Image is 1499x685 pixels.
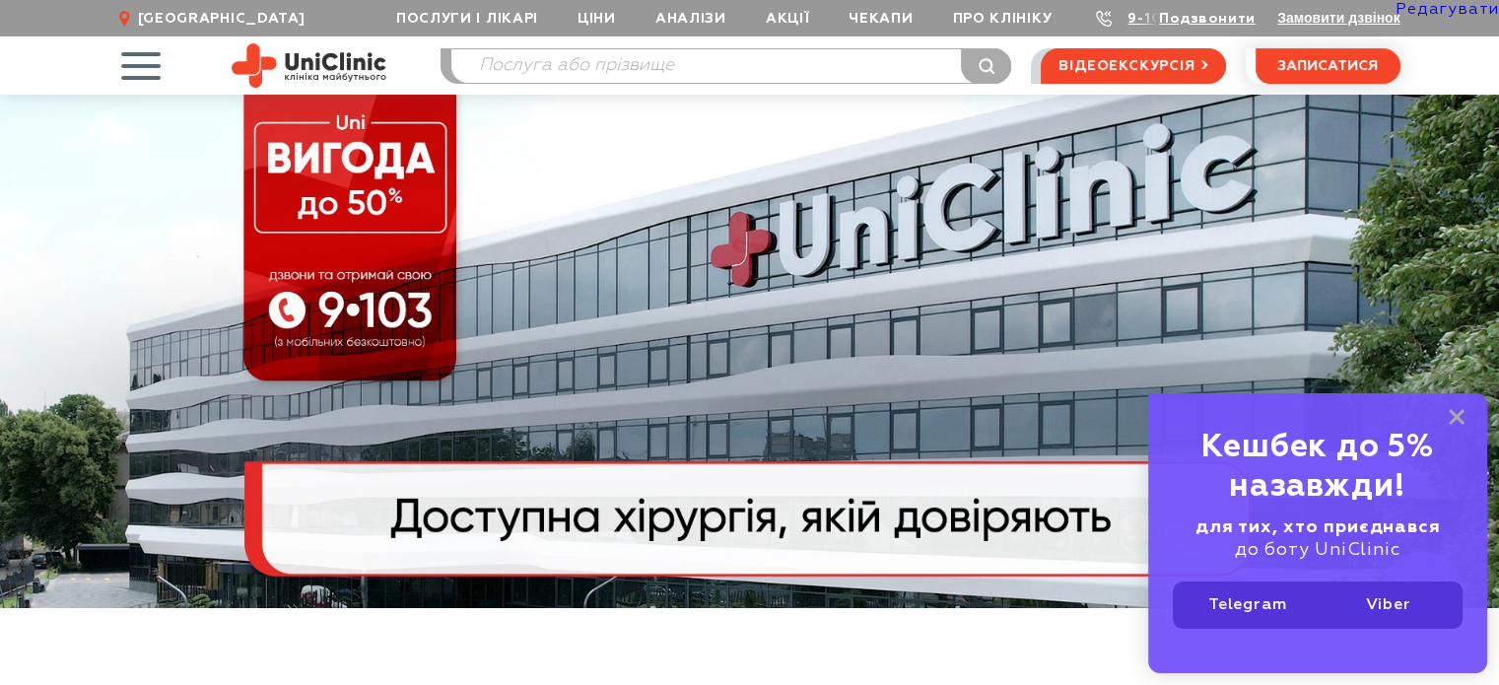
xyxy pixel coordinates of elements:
[1256,48,1400,84] button: записатися
[1173,428,1463,507] div: Кешбек до 5% назавжди!
[1173,516,1463,562] div: до боту UniClinic
[451,49,1011,83] input: Послуга або прізвище
[1318,585,1459,625] a: Viber
[1177,585,1318,625] a: Telegram
[138,10,306,28] span: [GEOGRAPHIC_DATA]
[1396,2,1499,18] a: Редагувати
[1277,59,1378,73] span: записатися
[232,43,386,88] img: Uniclinic
[1058,49,1194,83] span: відеоекскурсія
[1041,48,1225,84] a: відеоекскурсія
[1159,12,1256,26] a: Подзвонити
[1277,10,1399,26] button: Замовити дзвінок
[1127,12,1171,26] a: 9-103
[1195,518,1440,536] b: для тих, хто приєднався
